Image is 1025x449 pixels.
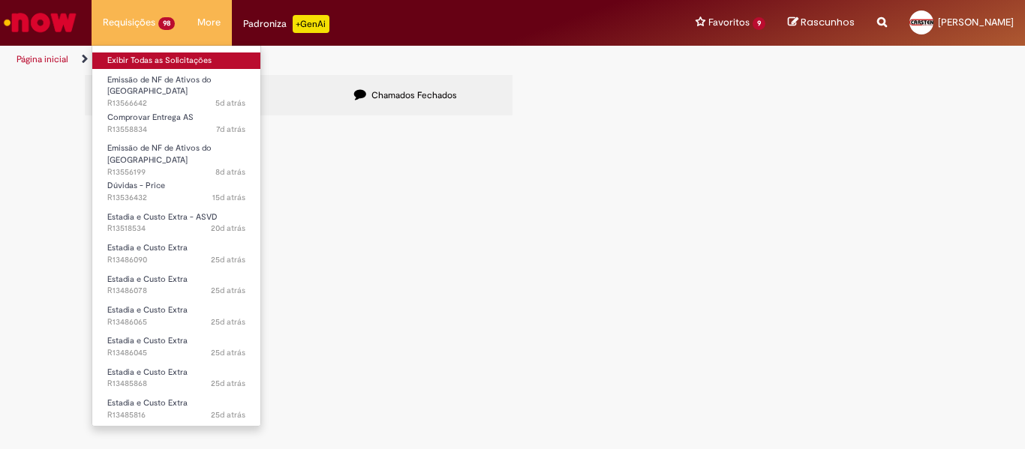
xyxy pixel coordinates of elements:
time: 05/09/2025 17:03:34 [211,285,245,296]
span: R13518534 [107,223,245,235]
span: Favoritos [708,15,750,30]
span: 9 [753,17,765,30]
a: Aberto R13566642 : Emissão de NF de Ativos do ASVD [92,72,260,104]
span: 25d atrás [211,254,245,265]
a: Página inicial [17,53,68,65]
span: 25d atrás [211,316,245,328]
span: Estadia e Custo Extra [107,242,188,253]
span: 25d atrás [211,409,245,421]
span: Estadia e Custo Extra - ASVD [107,211,218,223]
span: [PERSON_NAME] [938,16,1014,28]
span: 7d atrás [216,124,245,135]
time: 05/09/2025 17:05:32 [211,254,245,265]
span: Chamados Fechados [371,89,457,101]
span: 20d atrás [211,223,245,234]
time: 05/09/2025 16:30:26 [211,378,245,389]
span: Estadia e Custo Extra [107,367,188,378]
a: Aberto R13558834 : Comprovar Entrega AS [92,109,260,137]
span: 5d atrás [215,97,245,109]
span: 25d atrás [211,347,245,358]
time: 22/09/2025 16:17:24 [215,166,245,178]
a: Aberto R13486090 : Estadia e Custo Extra [92,240,260,268]
a: Aberto R13486065 : Estadia e Custo Extra [92,302,260,330]
span: 8d atrás [215,166,245,178]
span: Emissão de NF de Ativos do [GEOGRAPHIC_DATA] [107,74,212,97]
span: Comprovar Entrega AS [107,112,194,123]
time: 05/09/2025 17:01:37 [211,316,245,328]
time: 05/09/2025 16:58:01 [211,347,245,358]
span: Rascunhos [801,15,855,29]
time: 11/09/2025 00:08:15 [211,223,245,234]
span: R13486065 [107,316,245,328]
span: 25d atrás [211,285,245,296]
a: Rascunhos [788,16,855,30]
ul: Trilhas de página [11,46,672,73]
a: Aberto R13485868 : Estadia e Custo Extra [92,364,260,392]
span: R13558834 [107,124,245,136]
time: 05/09/2025 16:22:23 [211,409,245,421]
span: R13556199 [107,166,245,178]
span: 98 [158,17,175,30]
span: Requisições [103,15,155,30]
span: Dúvidas - Price [107,180,165,191]
span: 15d atrás [212,192,245,203]
img: ServiceNow [2,7,79,37]
span: Estadia e Custo Extra [107,397,188,409]
span: More [197,15,221,30]
a: Aberto R13556199 : Emissão de NF de Ativos do ASVD [92,140,260,172]
span: R13566642 [107,97,245,109]
span: Estadia e Custo Extra [107,274,188,285]
span: R13486078 [107,285,245,297]
p: +GenAi [293,15,329,33]
time: 25/09/2025 13:33:09 [215,97,245,109]
ul: Requisições [92,45,261,427]
a: Aberto R13486078 : Estadia e Custo Extra [92,271,260,299]
a: Aberto R13485816 : Estadia e Custo Extra [92,395,260,423]
span: Emissão de NF de Ativos do [GEOGRAPHIC_DATA] [107,142,212,166]
a: Aberto R13536432 : Dúvidas - Price [92,178,260,205]
span: R13486090 [107,254,245,266]
time: 15/09/2025 15:18:34 [212,192,245,203]
span: Estadia e Custo Extra [107,304,188,316]
div: Padroniza [243,15,329,33]
span: 25d atrás [211,378,245,389]
span: R13536432 [107,192,245,204]
span: R13486045 [107,347,245,359]
time: 23/09/2025 12:21:19 [216,124,245,135]
span: Estadia e Custo Extra [107,335,188,346]
a: Aberto R13486045 : Estadia e Custo Extra [92,333,260,361]
span: R13485816 [107,409,245,421]
span: R13485868 [107,378,245,390]
a: Exibir Todas as Solicitações [92,52,260,69]
a: Aberto R13518534 : Estadia e Custo Extra - ASVD [92,209,260,237]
